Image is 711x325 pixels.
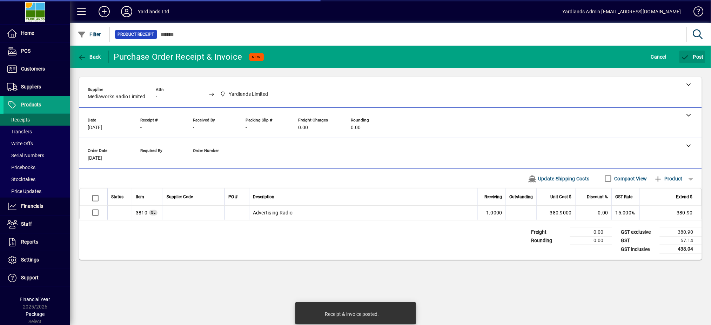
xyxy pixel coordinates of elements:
span: [DATE] [88,125,102,131]
a: Pricebooks [4,161,70,173]
span: Write Offs [7,141,33,146]
td: 57.14 [660,237,702,245]
span: Customers [21,66,45,72]
div: Purchase Order Receipt & Invoice [114,51,242,62]
span: Outstanding [510,193,533,201]
span: Receiving [484,193,502,201]
span: - [246,125,247,131]
span: - [140,155,142,161]
span: Reports [21,239,38,245]
a: Suppliers [4,78,70,96]
span: Receipts [7,117,30,122]
span: 1.0000 [487,209,503,216]
div: Yardlands Ltd [138,6,169,17]
span: NEW [252,55,261,59]
span: Package [26,311,45,317]
button: Cancel [649,51,668,63]
button: Post [679,51,706,63]
span: Extend $ [676,193,693,201]
div: Yardlands Admin [EMAIL_ADDRESS][DOMAIN_NAME] [562,6,681,17]
span: Status [111,193,123,201]
td: 0.00 [570,228,612,237]
a: Transfers [4,126,70,138]
label: Compact View [613,175,647,182]
td: GST exclusive [618,228,660,237]
span: Description [253,193,274,201]
td: GST [618,237,660,245]
span: P [693,54,696,60]
td: Freight [528,228,570,237]
td: Advertising Radio [249,206,478,220]
span: Item [136,193,144,201]
span: - [156,94,157,100]
app-page-header-button: Back [70,51,109,63]
span: GL [151,211,156,214]
span: Financials [21,203,43,209]
span: Stocktakes [7,177,35,182]
a: Financials [4,198,70,215]
td: 438.04 [660,245,702,254]
td: 15.000% [612,206,640,220]
span: Suppliers [21,84,41,89]
span: Supplier Code [167,193,193,201]
span: Transfers [7,129,32,134]
span: GST Rate [616,193,633,201]
button: Profile [115,5,138,18]
span: Pricebooks [7,165,35,170]
span: - [140,125,142,131]
td: 0.00 [570,237,612,245]
span: POS [21,48,31,54]
a: Customers [4,60,70,78]
span: Update Shipping Costs [528,173,590,184]
span: ost [681,54,704,60]
span: Serial Numbers [7,153,44,158]
a: Serial Numbers [4,150,70,161]
span: [DATE] [88,155,102,161]
button: Update Shipping Costs [525,172,592,185]
button: Add [93,5,115,18]
a: Knowledge Base [688,1,702,24]
span: Home [21,30,34,36]
a: Reports [4,233,70,251]
div: Receipt & invoice posted. [325,311,379,318]
span: 0.00 [298,125,308,131]
span: Advertising [136,209,147,216]
span: Price Updates [7,188,41,194]
span: Financial Year [20,297,51,302]
td: Rounding [528,237,570,245]
a: Receipts [4,114,70,126]
span: - [193,155,194,161]
span: Filter [78,32,101,37]
span: Product Receipt [118,31,154,38]
span: Yardlands Limited [229,91,268,98]
span: 0.00 [351,125,361,131]
span: Unit Cost $ [551,193,572,201]
span: Cancel [651,51,666,62]
a: Price Updates [4,185,70,197]
a: Settings [4,251,70,269]
span: Product [654,173,683,184]
td: 0.00 [575,206,612,220]
span: Support [21,275,39,280]
button: Product [651,172,686,185]
button: Filter [76,28,103,41]
span: Mediaworks Radio Limited [88,94,145,100]
a: Support [4,269,70,287]
span: Back [78,54,101,60]
span: Staff [21,221,32,227]
a: Write Offs [4,138,70,150]
span: PO # [228,193,237,201]
button: Back [76,51,103,63]
span: Yardlands Limited [218,90,271,99]
td: 380.90 [660,228,702,237]
a: Home [4,25,70,42]
a: Staff [4,215,70,233]
span: Discount % [587,193,608,201]
td: GST inclusive [618,245,660,254]
span: - [193,125,194,131]
td: 380.90 [640,206,702,220]
span: Settings [21,257,39,263]
span: Products [21,102,41,107]
span: 380.9000 [550,209,572,216]
a: Stocktakes [4,173,70,185]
